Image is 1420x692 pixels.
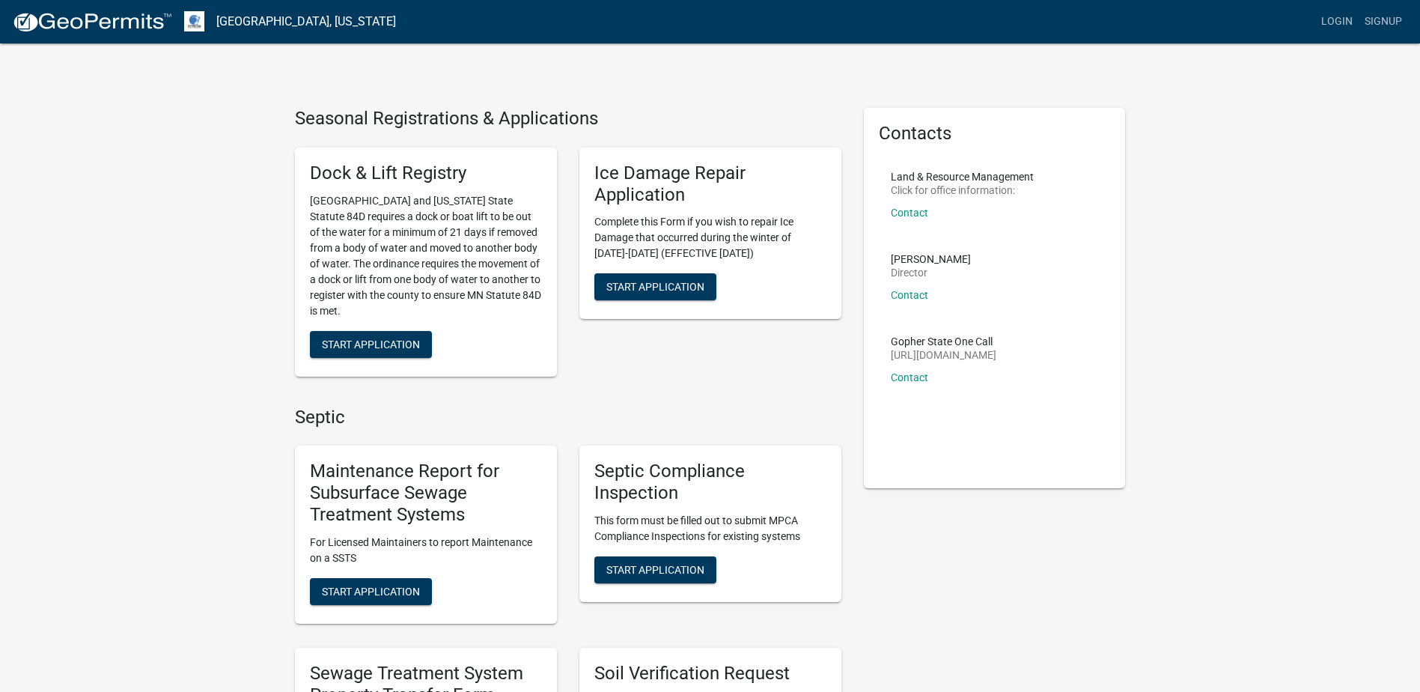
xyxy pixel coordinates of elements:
p: Click for office information: [891,185,1034,195]
p: Complete this Form if you wish to repair Ice Damage that occurred during the winter of [DATE]-[DA... [594,214,826,261]
h5: Ice Damage Repair Application [594,163,826,206]
img: Otter Tail County, Minnesota [184,11,204,31]
span: Start Application [606,281,704,293]
h4: Seasonal Registrations & Applications [295,108,841,130]
h5: Soil Verification Request [594,663,826,685]
h4: Septic [295,407,841,428]
p: [PERSON_NAME] [891,254,971,264]
p: [URL][DOMAIN_NAME] [891,350,996,360]
span: Start Application [322,585,420,597]
p: Gopher State One Call [891,336,996,347]
h5: Maintenance Report for Subsurface Sewage Treatment Systems [310,461,542,525]
span: Start Application [606,563,704,575]
a: [GEOGRAPHIC_DATA], [US_STATE] [216,9,396,34]
button: Start Application [310,578,432,605]
h5: Septic Compliance Inspection [594,461,826,504]
p: Director [891,267,971,278]
span: Start Application [322,338,420,350]
p: This form must be filled out to submit MPCA Compliance Inspections for existing systems [594,513,826,544]
h5: Contacts [879,123,1111,145]
a: Contact [891,207,928,219]
p: Land & Resource Management [891,172,1034,182]
p: For Licensed Maintainers to report Maintenance on a SSTS [310,535,542,566]
a: Contact [891,371,928,383]
h5: Dock & Lift Registry [310,163,542,184]
button: Start Application [594,273,716,300]
a: Contact [891,289,928,301]
a: Signup [1359,7,1408,36]
a: Login [1315,7,1359,36]
button: Start Application [310,331,432,358]
button: Start Application [594,556,716,583]
p: [GEOGRAPHIC_DATA] and [US_STATE] State Statute 84D requires a dock or boat lift to be out of the ... [310,193,542,319]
